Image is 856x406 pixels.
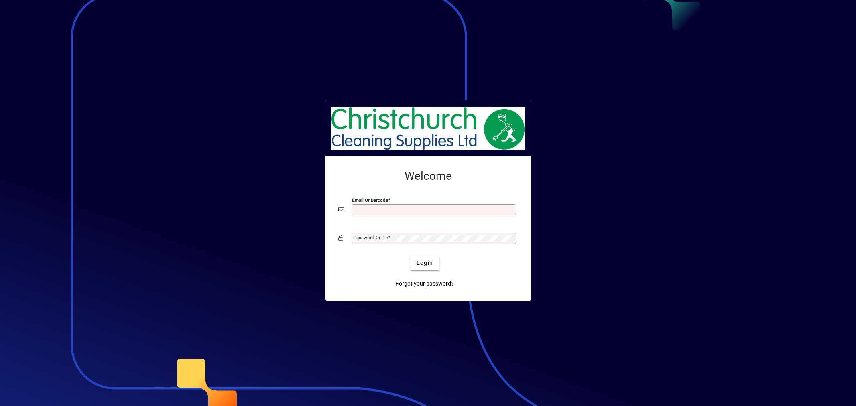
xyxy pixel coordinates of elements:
h2: Welcome [338,169,518,183]
mat-label: Password or Pin [354,235,388,240]
a: Forgot your password? [392,277,457,291]
span: Forgot your password? [396,280,454,288]
mat-label: Email or Barcode [352,197,388,203]
span: Login [417,259,433,267]
button: Login [410,256,439,270]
